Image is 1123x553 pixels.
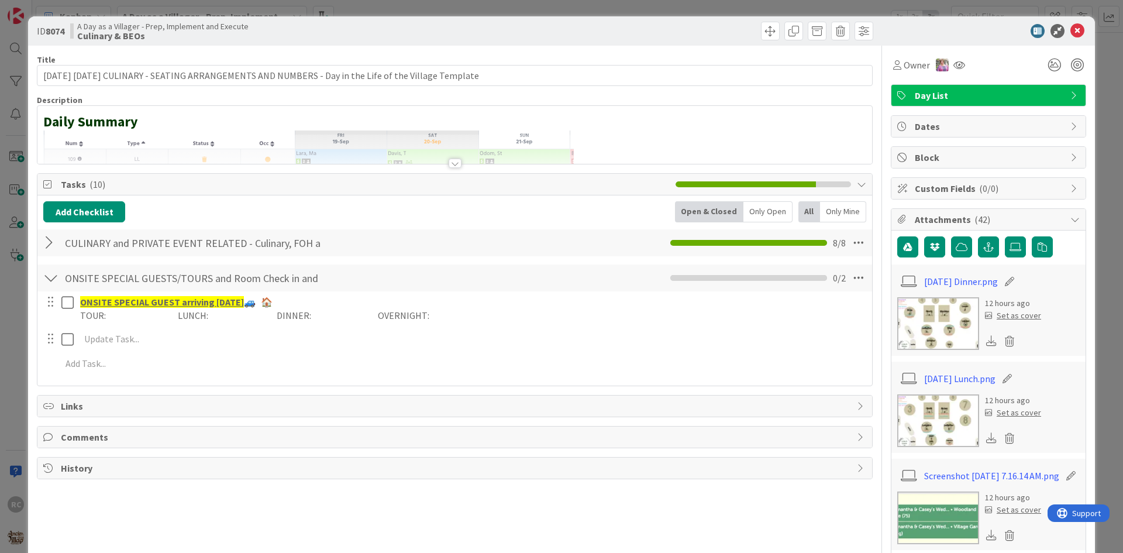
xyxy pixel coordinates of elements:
[985,528,998,543] div: Download
[936,59,949,71] img: OM
[61,430,851,444] span: Comments
[915,88,1065,102] span: Day List
[25,2,53,16] span: Support
[915,150,1065,164] span: Block
[89,178,105,190] span: ( 10 )
[820,201,866,222] div: Only Mine
[37,54,56,65] label: Title
[77,31,249,40] b: Culinary & BEOs
[833,271,846,285] span: 0 / 2
[61,461,851,475] span: History
[924,469,1059,483] a: Screenshot [DATE] 7.16.14 AM.png
[37,95,82,105] span: Description
[915,212,1065,226] span: Attachments
[915,119,1065,133] span: Dates
[37,65,873,86] input: type card name here...
[61,232,324,253] input: Add Checklist...
[985,492,1041,504] div: 12 hours ago
[985,310,1041,322] div: Set as cover
[979,183,998,194] span: ( 0/0 )
[924,274,998,288] a: [DATE] Dinner.png
[80,309,864,322] p: TOUR: LUNCH: DINNER: OVERNIGHT:
[43,201,125,222] button: Add Checklist
[985,334,998,349] div: Download
[61,399,851,413] span: Links
[974,214,990,225] span: ( 42 )
[43,130,574,436] img: screenshot-2025-09-20-at-7-14-55-am.png
[985,431,998,446] div: Download
[985,407,1041,419] div: Set as cover
[46,25,64,37] b: 8074
[80,296,864,309] p: 🚙 🏠
[904,58,930,72] span: Owner
[43,112,138,130] strong: Daily Summary
[915,181,1065,195] span: Custom Fields
[985,504,1041,516] div: Set as cover
[80,296,244,308] u: ONSITE SPECIAL GUEST arriving [DATE]
[743,201,793,222] div: Only Open
[924,372,995,386] a: [DATE] Lunch.png
[61,267,324,288] input: Add Checklist...
[77,22,249,31] span: A Day as a Villager - Prep, Implement and Execute
[985,394,1041,407] div: 12 hours ago
[985,297,1041,310] div: 12 hours ago
[833,236,846,250] span: 8 / 8
[798,201,820,222] div: All
[37,24,64,38] span: ID
[675,201,743,222] div: Open & Closed
[61,177,670,191] span: Tasks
